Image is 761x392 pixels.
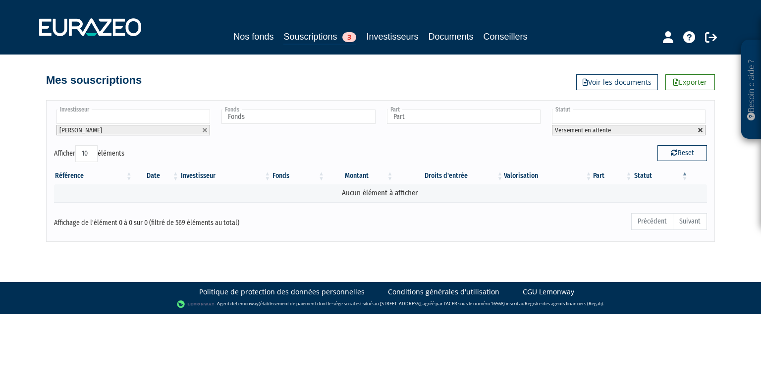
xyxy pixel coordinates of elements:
a: Documents [429,30,474,44]
div: Affichage de l'élément 0 à 0 sur 0 (filtré de 569 éléments au total) [54,212,318,228]
th: Date: activer pour trier la colonne par ordre croissant [133,168,180,184]
select: Afficheréléments [75,145,98,162]
span: Versement en attente [555,126,611,134]
th: Montant: activer pour trier la colonne par ordre croissant [326,168,394,184]
img: logo-lemonway.png [177,299,215,309]
a: Voir les documents [576,74,658,90]
span: [PERSON_NAME] [59,126,102,134]
th: Fonds: activer pour trier la colonne par ordre croissant [272,168,326,184]
th: Investisseur: activer pour trier la colonne par ordre croissant [180,168,272,184]
th: Part: activer pour trier la colonne par ordre croissant [593,168,633,184]
th: Statut : activer pour trier la colonne par ordre d&eacute;croissant [633,168,689,184]
span: 3 [342,32,356,42]
a: Politique de protection des données personnelles [199,287,365,297]
th: Droits d'entrée: activer pour trier la colonne par ordre croissant [394,168,504,184]
a: Conseillers [484,30,528,44]
a: Nos fonds [233,30,273,44]
th: Valorisation: activer pour trier la colonne par ordre croissant [504,168,593,184]
a: Souscriptions3 [283,30,356,45]
div: - Agent de (établissement de paiement dont le siège social est situé au [STREET_ADDRESS], agréé p... [10,299,751,309]
p: Besoin d'aide ? [746,45,757,134]
th: Référence : activer pour trier la colonne par ordre croissant [54,168,133,184]
label: Afficher éléments [54,145,124,162]
h4: Mes souscriptions [46,74,142,86]
button: Reset [657,145,707,161]
td: Aucun élément à afficher [54,184,707,202]
a: Lemonway [236,300,259,307]
a: Investisseurs [366,30,418,44]
img: 1732889491-logotype_eurazeo_blanc_rvb.png [39,18,141,36]
a: Exporter [665,74,715,90]
a: Registre des agents financiers (Regafi) [525,300,603,307]
a: Conditions générales d'utilisation [388,287,499,297]
a: CGU Lemonway [523,287,574,297]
